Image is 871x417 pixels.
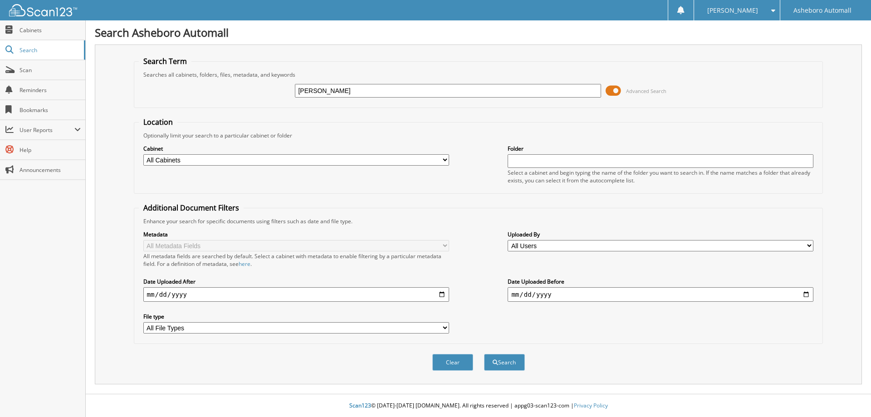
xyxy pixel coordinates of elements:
span: [PERSON_NAME] [707,8,758,13]
span: Reminders [20,86,81,94]
img: scan123-logo-white.svg [9,4,77,16]
label: Cabinet [143,145,449,152]
span: Scan123 [349,402,371,409]
span: Help [20,146,81,154]
legend: Additional Document Filters [139,203,244,213]
div: © [DATE]-[DATE] [DOMAIN_NAME]. All rights reserved | appg03-scan123-com | [86,395,871,417]
span: Scan [20,66,81,74]
a: Privacy Policy [574,402,608,409]
div: Optionally limit your search to a particular cabinet or folder [139,132,818,139]
iframe: Chat Widget [826,373,871,417]
div: All metadata fields are searched by default. Select a cabinet with metadata to enable filtering b... [143,252,449,268]
legend: Location [139,117,177,127]
label: Folder [508,145,813,152]
input: start [143,287,449,302]
span: Advanced Search [626,88,666,94]
label: Date Uploaded After [143,278,449,285]
button: Clear [432,354,473,371]
label: Date Uploaded Before [508,278,813,285]
button: Search [484,354,525,371]
span: Bookmarks [20,106,81,114]
input: end [508,287,813,302]
span: Asheboro Automall [793,8,851,13]
a: here [239,260,250,268]
label: File type [143,313,449,320]
div: Select a cabinet and begin typing the name of the folder you want to search in. If the name match... [508,169,813,184]
span: Search [20,46,79,54]
label: Metadata [143,231,449,238]
span: Cabinets [20,26,81,34]
span: Announcements [20,166,81,174]
legend: Search Term [139,56,191,66]
h1: Search Asheboro Automall [95,25,862,40]
div: Enhance your search for specific documents using filters such as date and file type. [139,217,818,225]
div: Searches all cabinets, folders, files, metadata, and keywords [139,71,818,78]
label: Uploaded By [508,231,813,238]
span: User Reports [20,126,74,134]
